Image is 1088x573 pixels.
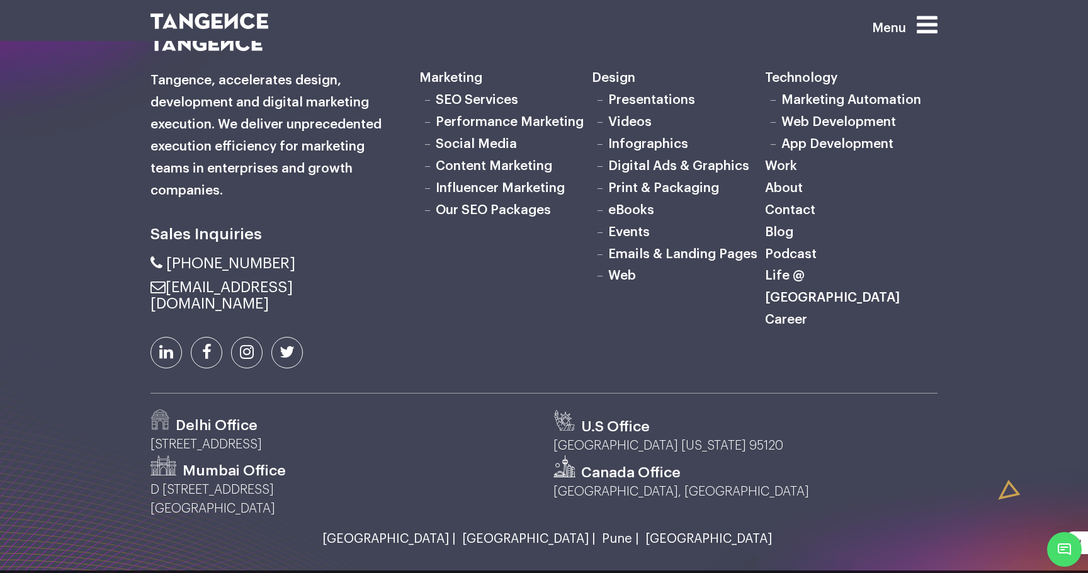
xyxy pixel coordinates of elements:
[608,269,636,282] a: Web
[608,137,688,150] a: Infographics
[150,280,293,311] a: [EMAIL_ADDRESS][DOMAIN_NAME]
[436,181,565,195] a: Influencer Marketing
[176,416,258,435] h3: Delhi Office
[553,436,938,455] p: [GEOGRAPHIC_DATA] [US_STATE] 95120
[150,13,268,29] img: logo SVG
[553,455,575,477] img: canada.svg
[781,115,896,128] a: Web Development
[781,93,921,106] a: Marketing Automation
[608,159,749,173] a: Digital Ads & Graphics
[166,256,295,271] span: [PHONE_NUMBER]
[419,67,592,89] h6: Marketing
[765,313,807,326] a: Career
[436,115,584,128] a: Performance Marketing
[596,532,639,546] a: Pune |
[183,462,286,480] h3: Mumbai Office
[765,225,793,239] a: Blog
[592,67,764,89] h6: Design
[608,181,719,195] a: Print & Packaging
[781,137,893,150] a: App Development
[608,93,695,106] a: Presentations
[608,115,652,128] a: Videos
[150,455,177,475] img: Path-530.png
[553,409,575,431] img: us.svg
[436,159,552,173] a: Content Marketing
[1047,532,1082,567] span: Chat Widget
[765,203,815,217] a: Contact
[316,532,456,546] a: [GEOGRAPHIC_DATA] |
[765,67,938,89] h6: Technology
[765,181,803,195] a: About
[150,480,535,518] p: D [STREET_ADDRESS] [GEOGRAPHIC_DATA]
[765,269,900,304] a: Life @ [GEOGRAPHIC_DATA]
[150,221,400,247] h6: Sales Inquiries
[436,137,517,150] a: Social Media
[639,532,772,546] a: [GEOGRAPHIC_DATA]
[581,463,681,482] h3: Canada Office
[456,532,596,546] a: [GEOGRAPHIC_DATA] |
[608,203,654,217] a: eBooks
[436,203,551,217] a: Our SEO Packages
[553,482,938,501] p: [GEOGRAPHIC_DATA], [GEOGRAPHIC_DATA]
[581,417,650,436] h3: U.S Office
[765,247,817,261] a: Podcast
[150,435,535,454] p: [STREET_ADDRESS]
[765,159,797,173] a: Work
[608,225,650,239] a: Events
[150,70,400,202] h6: Tangence, accelerates design, development and digital marketing execution. We deliver unprecedent...
[150,256,295,271] a: [PHONE_NUMBER]
[150,409,170,430] img: Path-529.png
[608,247,757,261] a: Emails & Landing Pages
[436,93,518,106] a: SEO Services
